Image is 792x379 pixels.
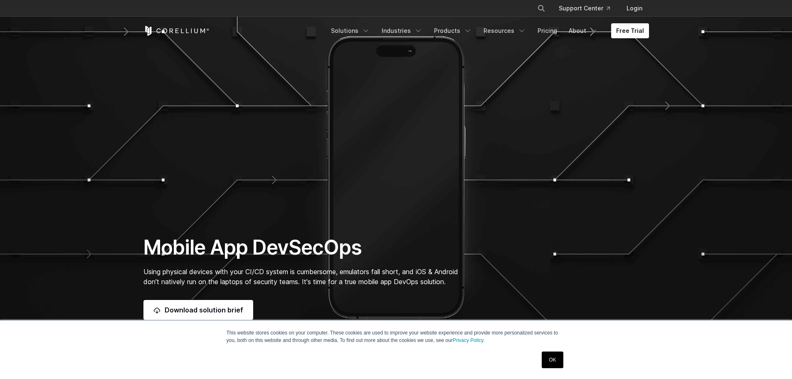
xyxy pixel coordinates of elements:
[377,23,427,38] a: Industries
[143,26,210,36] a: Corellium Home
[552,1,617,16] a: Support Center
[542,352,563,368] a: OK
[611,23,649,38] a: Free Trial
[534,1,549,16] button: Search
[143,235,475,260] h1: Mobile App DevSecOps
[227,329,566,344] p: This website stores cookies on your computer. These cookies are used to improve your website expe...
[143,268,458,286] span: Using physical devices with your CI/CD system is cumbersome, emulators fall short, and iOS & Andr...
[453,337,485,343] a: Privacy Policy.
[429,23,477,38] a: Products
[527,1,649,16] div: Navigation Menu
[533,23,562,38] a: Pricing
[143,300,253,320] a: Download solution brief
[620,1,649,16] a: Login
[479,23,531,38] a: Resources
[326,23,649,38] div: Navigation Menu
[326,23,375,38] a: Solutions
[564,23,603,38] a: About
